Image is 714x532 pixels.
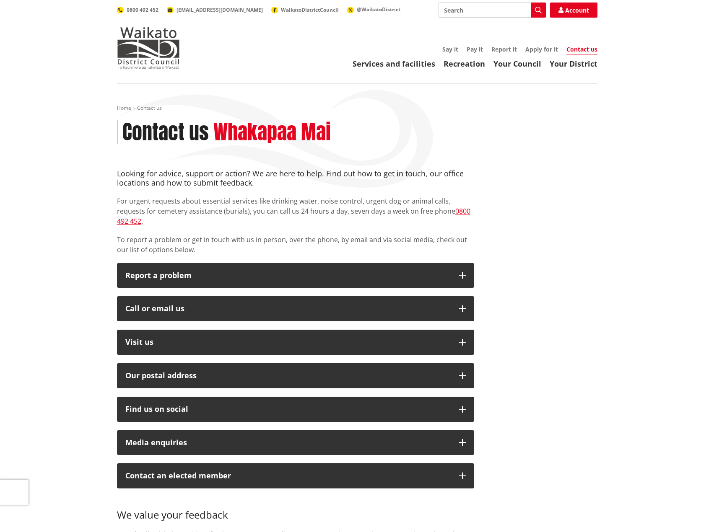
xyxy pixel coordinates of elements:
[167,6,263,13] a: [EMAIL_ADDRESS][DOMAIN_NAME]
[550,3,597,18] a: Account
[177,6,263,13] span: [EMAIL_ADDRESS][DOMAIN_NAME]
[125,372,451,380] h2: Our postal address
[117,196,474,226] p: For urgent requests about essential services like drinking water, noise control, urgent dog or an...
[125,338,451,346] p: Visit us
[439,3,546,18] input: Search input
[525,45,558,53] a: Apply for it
[125,439,451,447] div: Media enquiries
[117,235,474,255] p: To report a problem or get in touch with us in person, over the phone, by email and via social me...
[117,6,158,13] a: 0800 492 452
[117,27,180,69] img: Waikato District Council - Te Kaunihera aa Takiwaa o Waikato
[117,105,597,112] nav: breadcrumb
[347,6,400,13] a: @WaikatoDistrict
[493,59,541,69] a: Your Council
[122,120,209,145] h1: Contact us
[117,207,470,226] a: 0800 492 452
[117,330,474,355] button: Visit us
[137,104,162,111] span: Contact us
[117,430,474,455] button: Media enquiries
[117,169,474,187] h4: Looking for advice, support or action? We are here to help. Find out how to get in touch, our off...
[125,305,451,313] div: Call or email us
[117,497,474,521] h3: We value your feedback
[125,271,451,280] p: Report a problem
[125,405,451,413] div: Find us on social
[117,263,474,288] button: Report a problem
[550,59,597,69] a: Your District
[117,104,131,111] a: Home
[491,45,517,53] a: Report it
[353,59,435,69] a: Services and facilities
[444,59,485,69] a: Recreation
[213,120,331,145] h2: Whakapaa Mai
[117,363,474,388] button: Our postal address
[566,45,597,54] a: Contact us
[117,296,474,321] button: Call or email us
[117,463,474,488] button: Contact an elected member
[357,6,400,13] span: @WaikatoDistrict
[271,6,339,13] a: WaikatoDistrictCouncil
[467,45,483,53] a: Pay it
[442,45,458,53] a: Say it
[127,6,158,13] span: 0800 492 452
[117,397,474,422] button: Find us on social
[281,6,339,13] span: WaikatoDistrictCouncil
[125,472,451,480] p: Contact an elected member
